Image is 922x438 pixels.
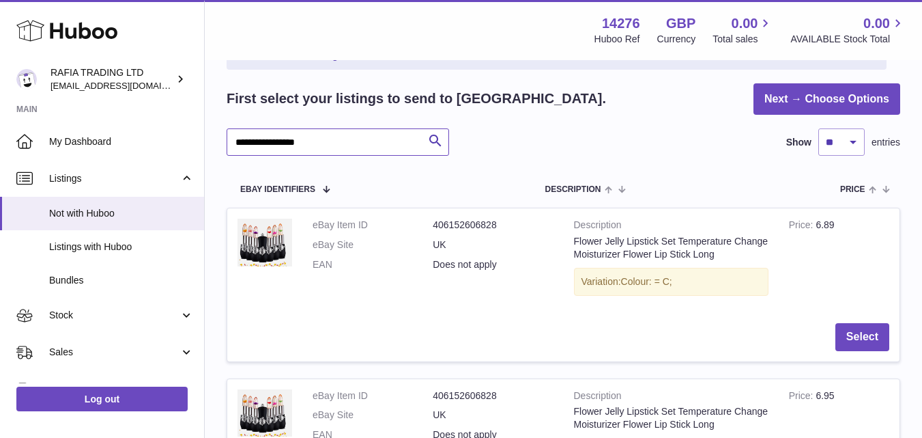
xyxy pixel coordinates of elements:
[313,219,433,232] dt: eBay Item ID
[574,268,768,296] div: Variation:
[863,14,890,33] span: 0.00
[657,33,696,46] div: Currency
[753,83,900,115] a: Next → Choose Options
[574,405,768,431] div: Flower Jelly Lipstick Set Temperature Change Moisturizer Flower Lip Stick Long
[840,185,865,194] span: Price
[786,136,811,149] label: Show
[49,172,179,185] span: Listings
[227,90,606,108] h2: First select your listings to send to [GEOGRAPHIC_DATA].
[790,33,906,46] span: AVAILABLE Stock Total
[574,219,768,235] strong: Description
[49,274,194,287] span: Bundles
[545,185,601,194] span: Description
[433,409,553,422] dd: UK
[51,66,173,92] div: RAFIA TRADING LTD
[666,14,695,33] strong: GBP
[313,258,433,271] dt: EAN
[835,323,889,351] button: Select
[313,389,433,402] dt: eBay Item ID
[237,389,292,437] img: $_57.PNG
[789,390,816,405] strong: Price
[712,33,773,46] span: Total sales
[49,135,194,148] span: My Dashboard
[237,219,292,266] img: $_57.PNG
[433,389,553,402] dd: 406152606828
[602,14,640,33] strong: 14276
[313,409,433,422] dt: eBay Site
[789,219,816,234] strong: Price
[816,390,834,401] span: 6.95
[712,14,773,46] a: 0.00 Total sales
[49,346,179,359] span: Sales
[16,69,37,90] img: azyofficial920@gmail.com
[49,383,179,396] span: Orders
[433,238,553,251] dd: UK
[49,309,179,322] span: Stock
[433,219,553,232] dd: 406152606828
[574,389,768,406] strong: Description
[732,14,758,33] span: 0.00
[816,219,834,230] span: 6.89
[433,258,553,271] dd: Does not apply
[240,185,315,194] span: eBay Identifiers
[51,80,201,91] span: [EMAIL_ADDRESS][DOMAIN_NAME]
[871,136,900,149] span: entries
[49,207,194,220] span: Not with Huboo
[621,276,672,287] span: Colour: = C;
[594,33,640,46] div: Huboo Ref
[790,14,906,46] a: 0.00 AVAILABLE Stock Total
[574,235,768,261] div: Flower Jelly Lipstick Set Temperature Change Moisturizer Flower Lip Stick Long
[16,387,188,411] a: Log out
[49,241,194,254] span: Listings with Huboo
[313,238,433,251] dt: eBay Site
